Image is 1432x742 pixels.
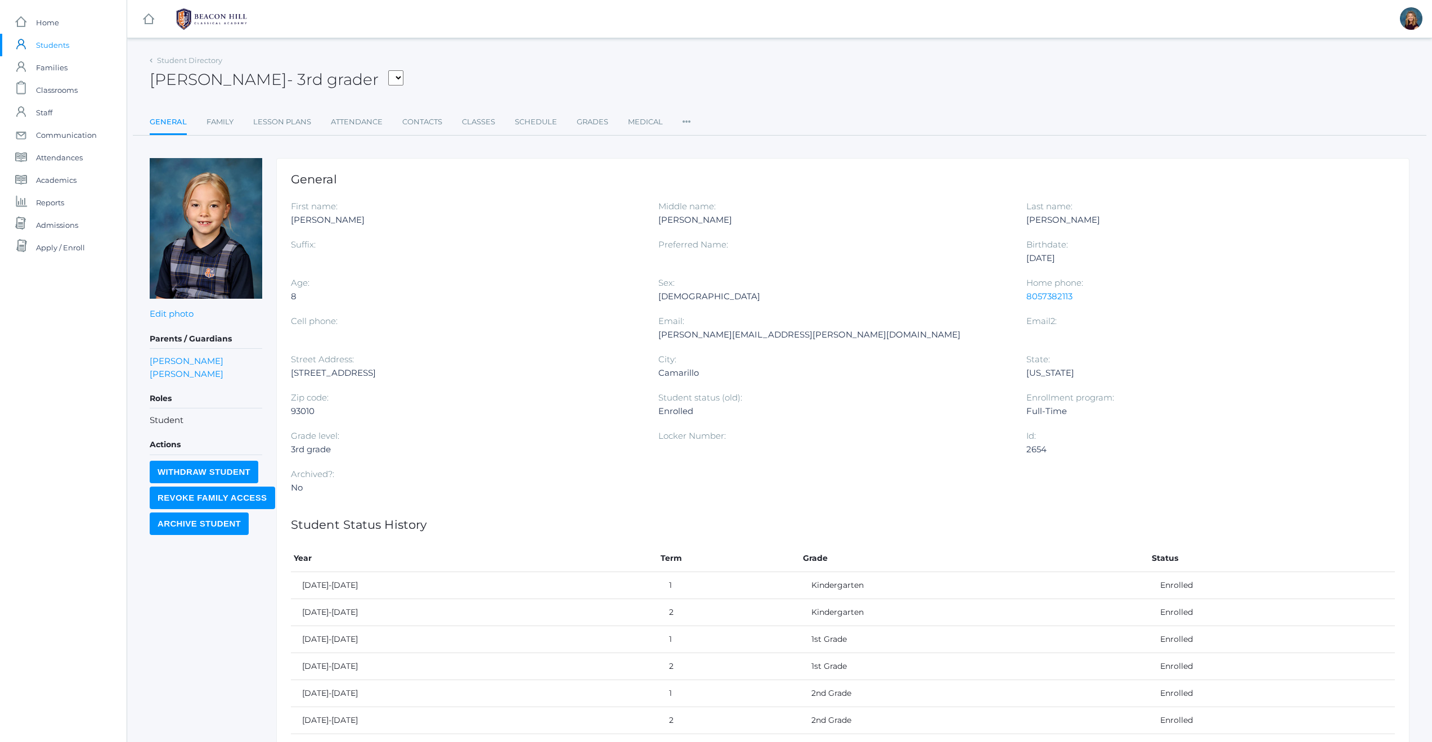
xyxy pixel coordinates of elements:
div: Enrolled [658,404,1009,418]
label: Last name: [1026,201,1072,212]
div: 8 [291,290,641,303]
a: Family [207,111,234,133]
td: 2nd Grade [800,680,1150,707]
a: Contacts [402,111,442,133]
th: Term [658,545,800,572]
label: First name: [291,201,338,212]
div: Camarillo [658,366,1009,380]
td: 2nd Grade [800,707,1150,734]
input: Archive Student [150,512,249,535]
label: Age: [291,277,309,288]
td: 1 [658,626,800,653]
div: Lindsay Leeds [1400,7,1422,30]
label: Grade level: [291,430,339,441]
div: [PERSON_NAME] [1026,213,1377,227]
a: Edit photo [150,308,194,319]
span: Home [36,11,59,34]
th: Grade [800,545,1150,572]
td: Kindergarten [800,599,1150,626]
a: Lesson Plans [253,111,311,133]
div: [STREET_ADDRESS] [291,366,641,380]
td: [DATE]-[DATE] [291,599,658,626]
td: 1 [658,680,800,707]
div: [PERSON_NAME] [291,213,641,227]
h5: Parents / Guardians [150,330,262,349]
td: Enrolled [1149,626,1395,653]
label: Street Address: [291,354,354,365]
div: [DEMOGRAPHIC_DATA] [658,290,1009,303]
h2: [PERSON_NAME] [150,71,403,88]
label: Archived?: [291,469,334,479]
div: 93010 [291,404,641,418]
td: [DATE]-[DATE] [291,680,658,707]
div: [US_STATE] [1026,366,1377,380]
input: Revoke Family Access [150,487,275,509]
label: Middle name: [658,201,716,212]
td: 1st Grade [800,626,1150,653]
a: 8057382113 [1026,291,1072,302]
label: State: [1026,354,1050,365]
div: Full-Time [1026,404,1377,418]
label: Cell phone: [291,316,338,326]
td: 2 [658,707,800,734]
td: 2 [658,653,800,680]
td: 2 [658,599,800,626]
label: Zip code: [291,392,329,403]
a: General [150,111,187,135]
label: Birthdate: [1026,239,1068,250]
span: Students [36,34,69,56]
label: Locker Number: [658,430,726,441]
td: [DATE]-[DATE] [291,572,658,599]
td: 1st Grade [800,653,1150,680]
div: No [291,481,641,494]
label: City: [658,354,676,365]
label: Id: [1026,430,1036,441]
td: Enrolled [1149,653,1395,680]
label: Email2: [1026,316,1057,326]
label: Preferred Name: [658,239,728,250]
div: 2654 [1026,443,1377,456]
span: Staff [36,101,52,124]
h1: Student Status History [291,518,1395,531]
span: - 3rd grader [287,70,379,89]
span: Academics [36,169,77,191]
td: Enrolled [1149,680,1395,707]
label: Student status (old): [658,392,742,403]
div: [PERSON_NAME] [658,213,1009,227]
a: Schedule [515,111,557,133]
a: [PERSON_NAME] [150,367,223,380]
span: Communication [36,124,97,146]
span: Admissions [36,214,78,236]
img: BHCALogos-05-308ed15e86a5a0abce9b8dd61676a3503ac9727e845dece92d48e8588c001991.png [169,5,254,33]
a: Attendance [331,111,383,133]
a: Grades [577,111,608,133]
div: [DATE] [1026,251,1377,265]
a: Medical [628,111,663,133]
label: Home phone: [1026,277,1083,288]
label: Email: [658,316,684,326]
div: [PERSON_NAME][EMAIL_ADDRESS][PERSON_NAME][DOMAIN_NAME] [658,328,1009,341]
label: Sex: [658,277,675,288]
a: [PERSON_NAME] [150,354,223,367]
span: Apply / Enroll [36,236,85,259]
td: Enrolled [1149,599,1395,626]
div: 3rd grade [291,443,641,456]
td: 1 [658,572,800,599]
td: [DATE]-[DATE] [291,653,658,680]
a: Classes [462,111,495,133]
td: Kindergarten [800,572,1150,599]
td: [DATE]-[DATE] [291,707,658,734]
th: Status [1149,545,1395,572]
td: Enrolled [1149,572,1395,599]
span: Classrooms [36,79,78,101]
h5: Actions [150,435,262,455]
li: Student [150,414,262,427]
h1: General [291,173,1395,186]
span: Families [36,56,68,79]
h5: Roles [150,389,262,408]
th: Year [291,545,658,572]
span: Reports [36,191,64,214]
td: Enrolled [1149,707,1395,734]
label: Enrollment program: [1026,392,1114,403]
label: Suffix: [291,239,316,250]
